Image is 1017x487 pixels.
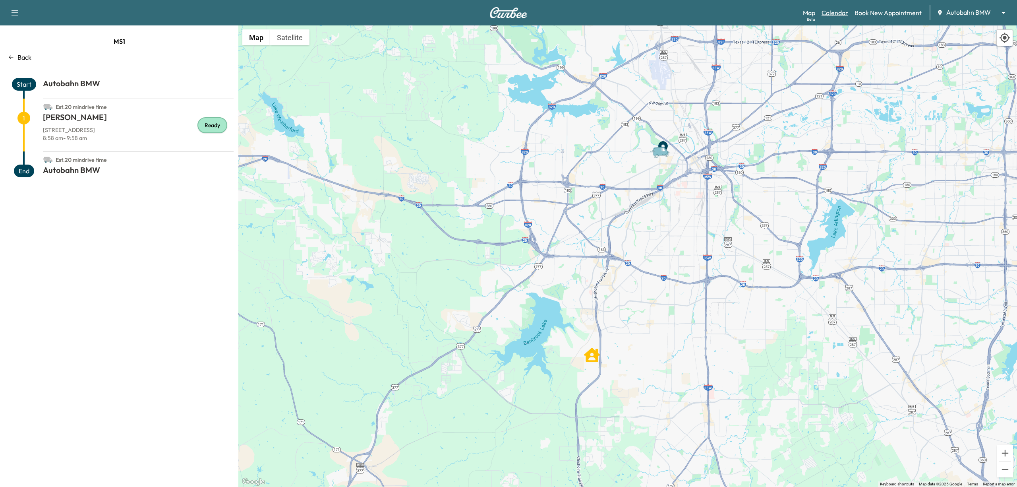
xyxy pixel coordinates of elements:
a: Open this area in Google Maps (opens a new window) [240,477,267,487]
span: Est. 20 min drive time [56,156,107,163]
div: Beta [807,16,815,22]
a: MapBeta [803,8,815,17]
p: Back [17,52,31,62]
p: [STREET_ADDRESS] [43,126,234,134]
p: 8:58 am - 9:58 am [43,134,234,142]
h1: Autobahn BMW [43,165,234,179]
div: Recenter map [996,29,1013,46]
span: Map data ©2025 Google [919,482,962,486]
span: Start [12,78,36,91]
h1: [PERSON_NAME] [43,112,234,126]
span: 1 [17,112,30,124]
button: Zoom out [997,462,1013,477]
img: Google [240,477,267,487]
img: Curbee Logo [489,7,528,18]
span: MS1 [114,33,125,49]
gmp-advanced-marker: End Point [655,136,671,152]
button: Show street map [242,29,270,45]
a: Report a map error [983,482,1015,486]
span: End [14,165,34,177]
div: Ready [197,117,227,133]
h1: Autobahn BMW [43,78,234,92]
a: Book New Appointment [855,8,922,17]
gmp-advanced-marker: Keithen Jones [584,343,600,359]
a: Calendar [822,8,848,17]
a: Terms (opens in new tab) [967,482,978,486]
gmp-advanced-marker: Van [649,138,677,152]
button: Keyboard shortcuts [880,481,914,487]
span: Est. 20 min drive time [56,103,107,111]
button: Show satellite imagery [270,29,309,45]
span: Autobahn BMW [946,8,991,17]
button: Zoom in [997,445,1013,461]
